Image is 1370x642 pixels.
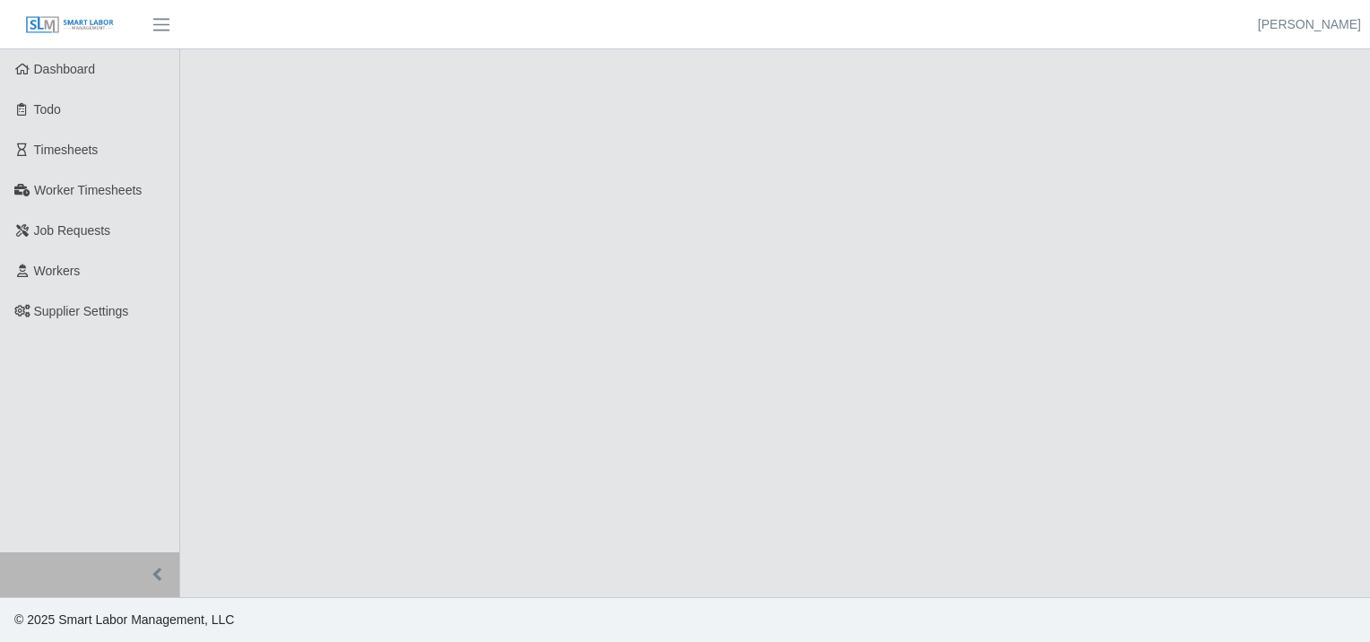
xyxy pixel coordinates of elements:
span: Dashboard [34,62,96,76]
span: Timesheets [34,143,99,157]
span: Job Requests [34,223,111,238]
img: SLM Logo [25,15,115,35]
span: Worker Timesheets [34,183,142,197]
span: © 2025 Smart Labor Management, LLC [14,612,234,627]
a: [PERSON_NAME] [1258,15,1361,34]
span: Workers [34,264,81,278]
span: Supplier Settings [34,304,129,318]
span: Todo [34,102,61,117]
